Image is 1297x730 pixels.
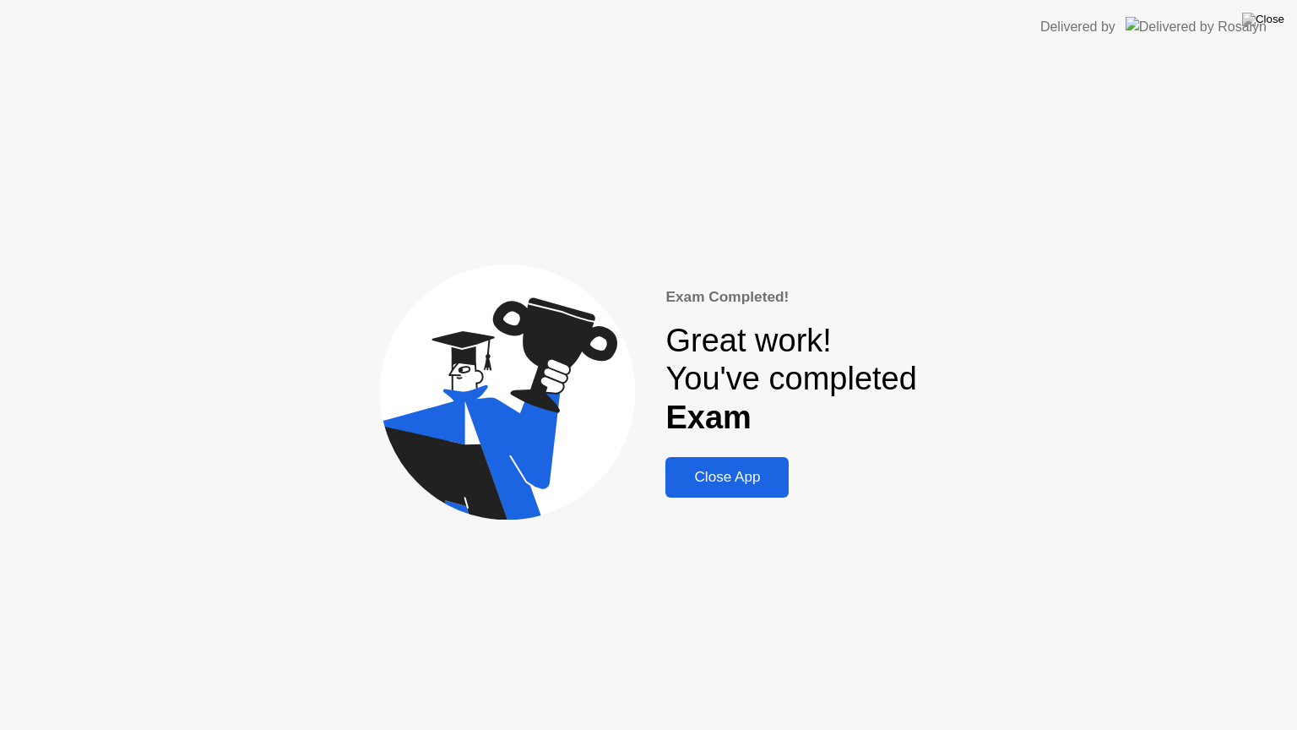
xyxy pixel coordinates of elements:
[1242,13,1284,26] img: Close
[1126,17,1267,36] img: Delivered by Rosalyn
[665,457,789,498] button: Close App
[665,286,916,308] div: Exam Completed!
[1040,17,1115,37] div: Delivered by
[670,469,784,486] div: Close App
[665,322,916,438] div: Great work! You've completed
[665,400,751,435] b: Exam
